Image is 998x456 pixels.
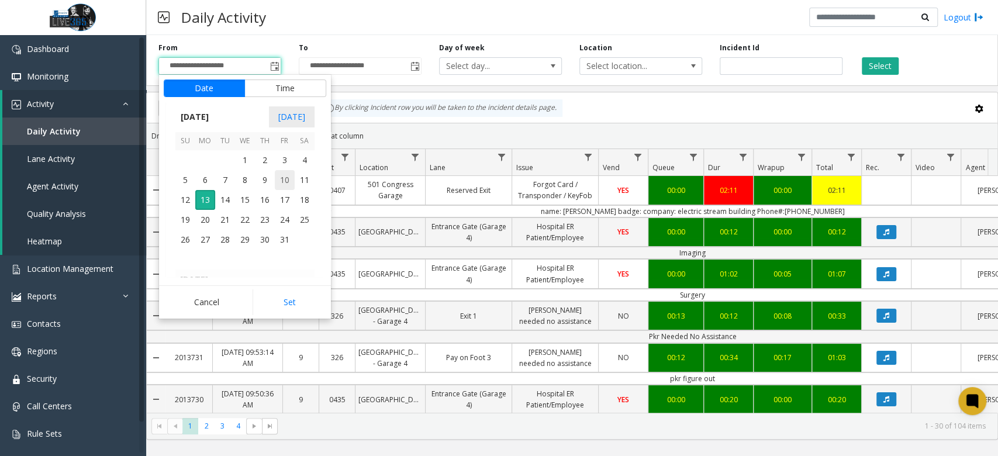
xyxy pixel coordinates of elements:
td: Wednesday, October 29, 2025 [235,230,255,250]
span: Heatmap [27,236,62,247]
label: From [158,43,178,53]
a: Rec. Filter Menu [893,149,909,165]
div: 00:00 [651,394,700,405]
a: 00:00 [754,391,811,408]
span: Select day... [440,58,537,74]
span: Dur [708,163,720,172]
div: Data table [147,149,997,413]
a: Collapse Details [147,213,165,251]
span: 25 [295,210,315,230]
label: Day of week [439,43,485,53]
h3: Daily Activity [175,3,272,32]
span: 14 [215,190,235,210]
a: 01:02 [704,265,753,282]
div: 01:02 [707,268,750,279]
a: 00:00 [648,265,703,282]
a: 2013730 [165,391,212,408]
a: YES [599,391,648,408]
button: Select [862,57,899,75]
div: 00:17 [757,352,809,363]
div: 00:12 [651,352,700,363]
a: [GEOGRAPHIC_DATA] - Garage 4 [355,302,425,330]
span: 6 [195,170,215,190]
span: 15 [235,190,255,210]
span: Lane Activity [27,153,75,164]
span: Rule Sets [27,428,62,439]
span: 13 [195,190,215,210]
td: Saturday, October 11, 2025 [295,170,315,190]
span: Daily Activity [27,126,81,137]
span: 5 [175,170,195,190]
span: Reports [27,291,57,302]
div: 00:13 [651,310,700,322]
span: NO [618,311,629,321]
span: Monitoring [27,71,68,82]
div: 00:12 [707,310,750,322]
span: Issue [516,163,533,172]
td: Tuesday, October 7, 2025 [215,170,235,190]
span: Queue [652,163,675,172]
div: 00:00 [651,268,700,279]
span: 28 [215,230,235,250]
a: Forgot Card / Transponder / KeyFob [512,176,598,204]
td: Friday, October 3, 2025 [275,150,295,170]
span: Page 1 [182,418,198,434]
td: Sunday, October 12, 2025 [175,190,195,210]
span: Go to the next page [246,418,262,434]
a: [DATE] 09:53:14 AM [213,344,282,372]
a: 9 [283,391,319,408]
span: [DATE] [175,108,214,126]
a: 0435 [319,391,355,408]
span: 20 [195,210,215,230]
a: 501 Congress Garage [355,176,425,204]
img: 'icon' [12,402,21,412]
a: 00:34 [704,349,753,366]
a: 02:11 [812,182,861,199]
div: 00:20 [707,394,750,405]
span: 16 [255,190,275,210]
a: 00:12 [704,223,753,240]
span: 2 [255,150,275,170]
a: NO [599,349,648,366]
a: Collapse Details [147,297,165,334]
img: pageIcon [158,3,170,32]
span: Go to the last page [262,418,278,434]
span: Rec. [866,163,879,172]
span: Vend [603,163,620,172]
a: [GEOGRAPHIC_DATA] [355,391,425,408]
a: 01:07 [812,265,861,282]
td: Sunday, October 19, 2025 [175,210,195,230]
th: Fr [275,132,295,150]
th: We [235,132,255,150]
td: Thursday, October 23, 2025 [255,210,275,230]
a: Daily Activity [2,118,146,145]
a: Total Filter Menu [843,149,859,165]
a: Quality Analysis [2,200,146,227]
a: 0435 [319,223,355,240]
span: 11 [295,170,315,190]
span: 19 [175,210,195,230]
a: 01:03 [812,349,861,366]
span: Location [360,163,388,172]
a: Entrance Gate (Garage 4) [426,385,512,413]
img: logout [974,11,983,23]
td: Monday, October 27, 2025 [195,230,215,250]
span: Dashboard [27,43,69,54]
div: 00:34 [707,352,750,363]
td: Thursday, October 16, 2025 [255,190,275,210]
a: [GEOGRAPHIC_DATA] [355,265,425,282]
span: Agent Activity [27,181,78,192]
span: Agent [965,163,985,172]
span: YES [617,185,629,195]
a: 00:20 [704,391,753,408]
a: 00:17 [754,349,811,366]
td: Thursday, October 9, 2025 [255,170,275,190]
span: 21 [215,210,235,230]
span: Go to the next page [250,422,259,431]
a: Activity [2,90,146,118]
a: Lane Activity [2,145,146,172]
a: 0407 [319,182,355,199]
div: 00:00 [757,226,809,237]
a: 00:20 [812,391,861,408]
td: Saturday, October 25, 2025 [295,210,315,230]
